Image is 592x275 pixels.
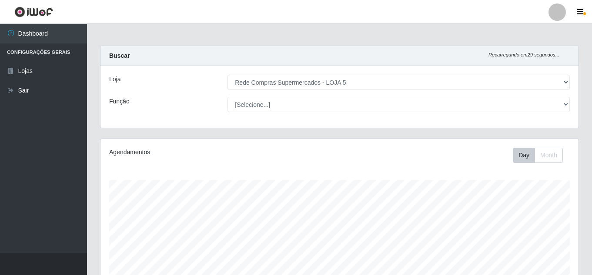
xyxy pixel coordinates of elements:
[488,52,559,57] i: Recarregando em 29 segundos...
[109,148,294,157] div: Agendamentos
[109,75,120,84] label: Loja
[535,148,563,163] button: Month
[513,148,563,163] div: First group
[14,7,53,17] img: CoreUI Logo
[109,52,130,59] strong: Buscar
[109,97,130,106] label: Função
[513,148,570,163] div: Toolbar with button groups
[513,148,535,163] button: Day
